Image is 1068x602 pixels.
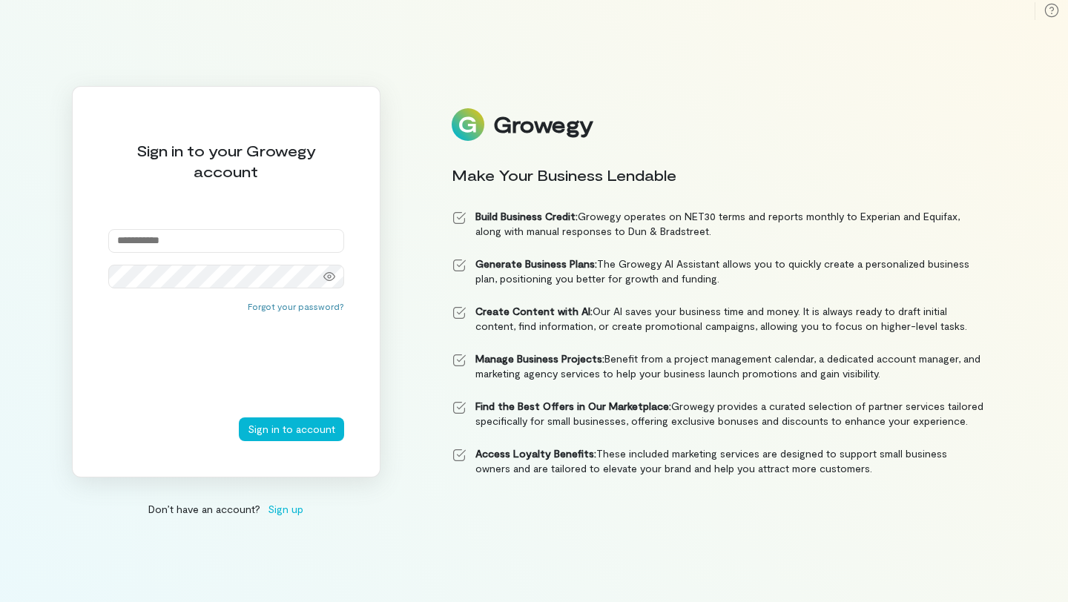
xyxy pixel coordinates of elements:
li: Growegy operates on NET30 terms and reports monthly to Experian and Equifax, along with manual re... [452,209,984,239]
li: The Growegy AI Assistant allows you to quickly create a personalized business plan, positioning y... [452,257,984,286]
img: Logo [452,108,484,141]
li: Our AI saves your business time and money. It is always ready to draft initial content, find info... [452,304,984,334]
strong: Access Loyalty Benefits: [475,447,596,460]
div: Make Your Business Lendable [452,165,984,185]
strong: Create Content with AI: [475,305,593,317]
strong: Manage Business Projects: [475,352,604,365]
strong: Build Business Credit: [475,210,578,222]
li: These included marketing services are designed to support small business owners and are tailored ... [452,446,984,476]
div: Don’t have an account? [72,501,380,517]
div: Growegy [493,112,593,137]
strong: Find the Best Offers in Our Marketplace: [475,400,671,412]
span: Sign up [268,501,303,517]
div: Sign in to your Growegy account [108,140,344,182]
strong: Generate Business Plans: [475,257,597,270]
li: Benefit from a project management calendar, a dedicated account manager, and marketing agency ser... [452,351,984,381]
button: Forgot your password? [248,300,344,312]
button: Sign in to account [239,417,344,441]
li: Growegy provides a curated selection of partner services tailored specifically for small business... [452,399,984,429]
